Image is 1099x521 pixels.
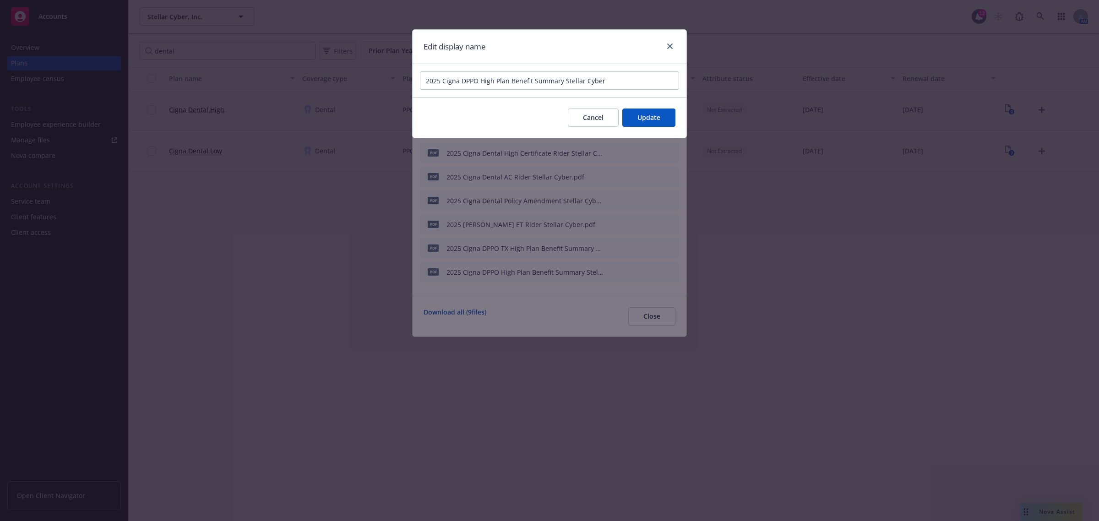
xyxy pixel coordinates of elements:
span: Update [637,113,660,122]
span: Cancel [583,113,604,122]
h1: Edit display name [424,41,486,53]
button: Update [622,109,675,127]
button: Cancel [568,109,619,127]
a: close [664,41,675,52]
